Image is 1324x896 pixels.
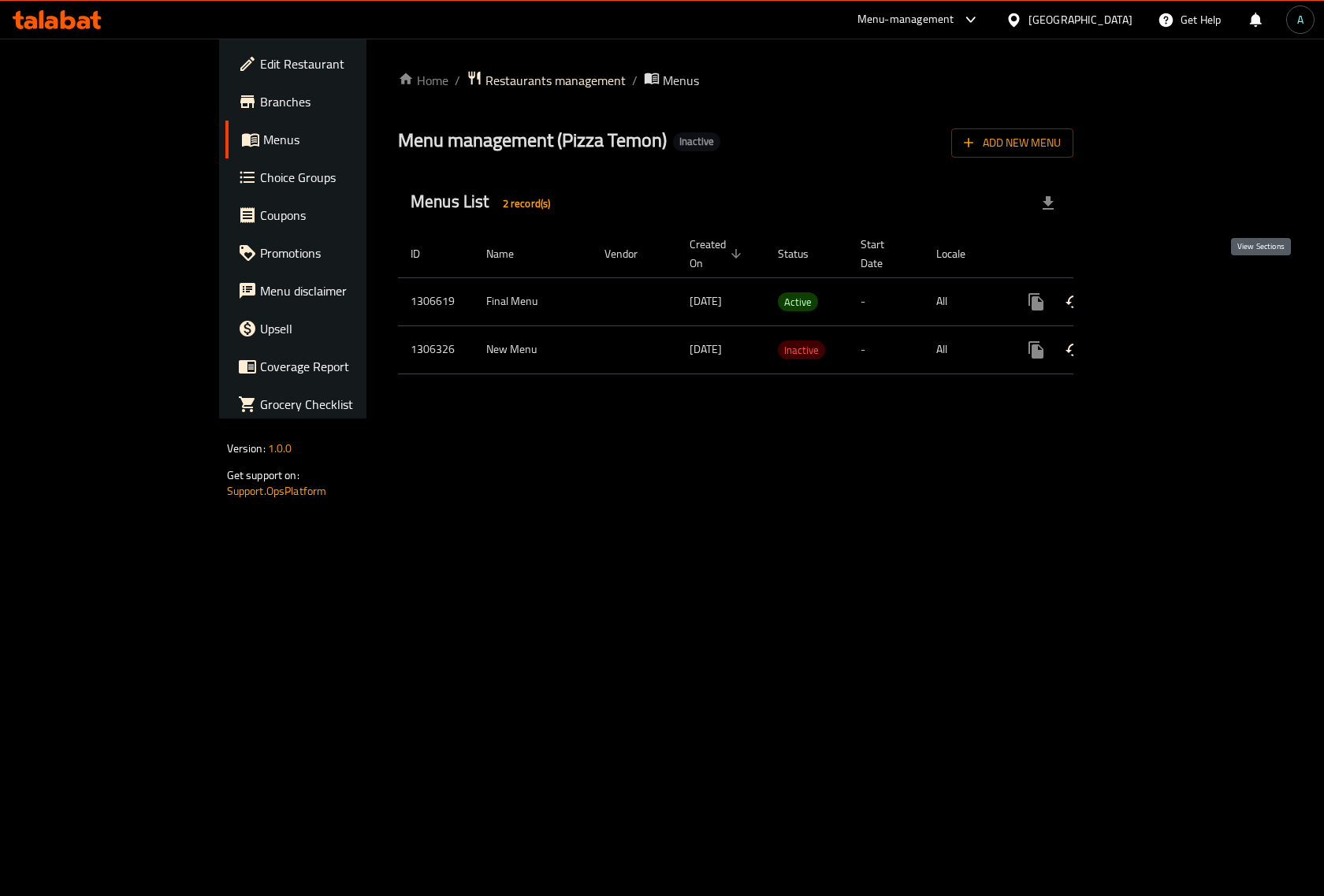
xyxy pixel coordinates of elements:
[924,325,1005,374] td: All
[225,272,441,310] a: Menu disclaimer
[225,158,441,196] a: Choice Groups
[964,133,1061,153] span: Add New Menu
[227,481,327,501] a: Support.OpsPlatform
[663,71,699,90] span: Menus
[951,128,1073,158] button: Add New Menu
[857,10,954,29] div: Menu-management
[1028,11,1132,28] div: [GEOGRAPHIC_DATA]
[455,71,460,90] li: /
[474,325,592,374] td: New Menu
[848,325,924,374] td: -
[225,385,441,423] a: Grocery Checklist
[1297,11,1304,28] span: A
[411,244,441,263] span: ID
[398,122,667,158] span: Menu management ( Pizza Temon )
[260,168,428,187] span: Choice Groups
[225,45,441,83] a: Edit Restaurant
[398,70,1073,91] nav: breadcrumb
[778,340,825,359] div: Inactive
[1005,230,1181,278] th: Actions
[493,196,560,211] span: 2 record(s)
[1055,283,1093,321] button: Change Status
[673,132,720,151] div: Inactive
[225,234,441,272] a: Promotions
[260,281,428,300] span: Menu disclaimer
[673,135,720,148] span: Inactive
[225,310,441,348] a: Upsell
[690,291,722,311] span: [DATE]
[924,277,1005,325] td: All
[485,71,626,90] span: Restaurants management
[227,465,299,485] span: Get support on:
[225,196,441,234] a: Coupons
[1017,331,1055,369] button: more
[778,292,818,311] div: Active
[225,83,441,121] a: Branches
[225,121,441,158] a: Menus
[260,395,428,414] span: Grocery Checklist
[778,244,829,263] span: Status
[260,206,428,225] span: Coupons
[690,235,746,273] span: Created On
[486,244,534,263] span: Name
[1017,283,1055,321] button: more
[398,230,1181,374] table: enhanced table
[936,244,986,263] span: Locale
[632,71,638,90] li: /
[260,54,428,73] span: Edit Restaurant
[474,277,592,325] td: Final Menu
[260,319,428,338] span: Upsell
[848,277,924,325] td: -
[1029,184,1067,222] div: Export file
[225,348,441,385] a: Coverage Report
[260,92,428,111] span: Branches
[260,357,428,376] span: Coverage Report
[778,293,818,311] span: Active
[268,438,292,459] span: 1.0.0
[861,235,905,273] span: Start Date
[778,341,825,359] span: Inactive
[690,339,722,359] span: [DATE]
[260,244,428,262] span: Promotions
[604,244,658,263] span: Vendor
[467,70,626,91] a: Restaurants management
[227,438,266,459] span: Version:
[411,190,560,216] h2: Menus List
[263,130,428,149] span: Menus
